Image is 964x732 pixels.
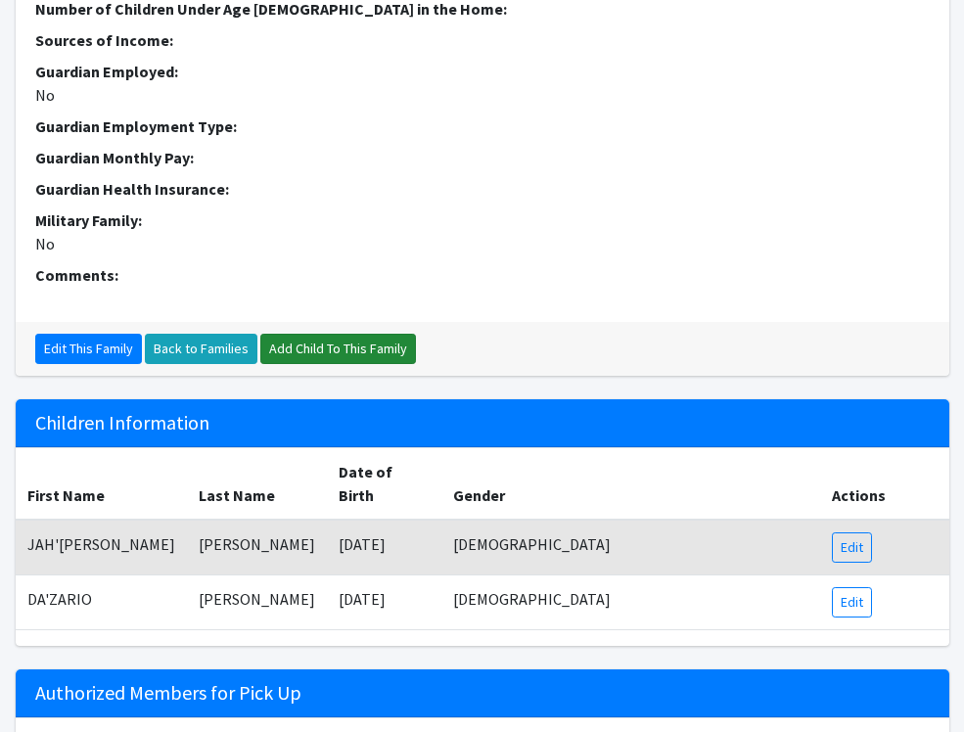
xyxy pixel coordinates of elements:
[16,448,187,521] th: First Name
[327,448,442,521] th: Date of Birth
[832,532,872,563] a: Edit
[35,177,930,201] dt: Guardian Health Insurance:
[187,520,327,575] td: [PERSON_NAME]
[35,83,930,107] dd: No
[35,60,930,83] dt: Guardian Employed:
[35,232,930,255] dd: No
[832,587,872,618] a: Edit
[16,399,949,447] h5: Children Information
[187,575,327,630] td: [PERSON_NAME]
[16,575,187,630] td: DA'ZARIO
[820,448,949,521] th: Actions
[35,28,930,52] dt: Sources of Income:
[441,575,820,630] td: [DEMOGRAPHIC_DATA]
[260,334,416,364] a: Add Child To This Family
[327,520,442,575] td: [DATE]
[35,146,930,169] dt: Guardian Monthly Pay:
[35,334,142,364] a: Edit This Family
[327,575,442,630] td: [DATE]
[16,520,187,575] td: JAH'[PERSON_NAME]
[35,208,930,232] dt: Military Family:
[16,669,949,717] h5: Authorized Members for Pick Up
[441,520,820,575] td: [DEMOGRAPHIC_DATA]
[35,263,930,287] dt: Comments:
[187,448,327,521] th: Last Name
[441,448,820,521] th: Gender
[145,334,257,364] a: Back to Families
[35,114,930,138] dt: Guardian Employment Type:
